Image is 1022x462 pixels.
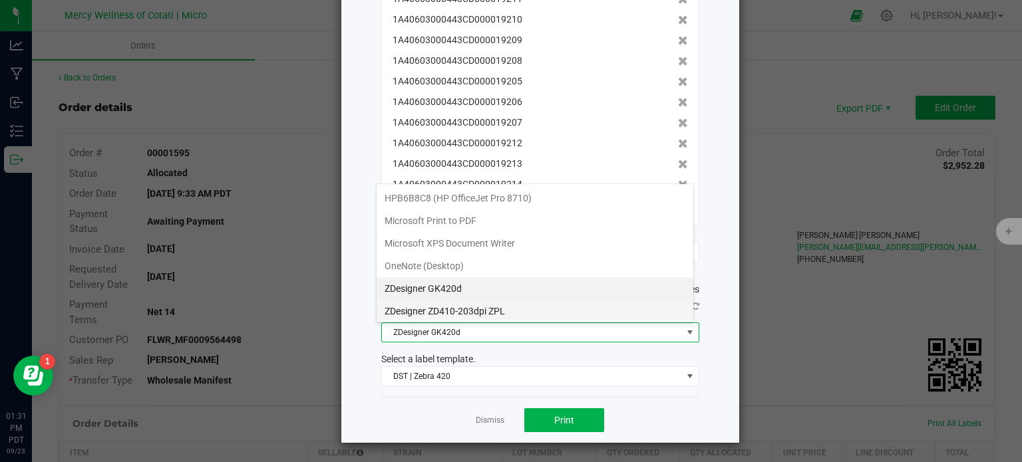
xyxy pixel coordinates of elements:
span: 1A40603000443CD000019210 [393,13,522,27]
span: 1A40603000443CD000019212 [393,136,522,150]
span: 1A40603000443CD000019205 [393,74,522,88]
span: 1A40603000443CD000019207 [393,116,522,130]
span: 1A40603000443CD000019208 [393,54,522,68]
span: 1A40603000443CD000019209 [393,33,522,47]
span: 1A40603000443CD000019214 [393,177,522,191]
span: ZDesigner GK420d [382,323,682,342]
iframe: Resource center unread badge [39,354,55,370]
a: Dismiss [476,415,504,426]
li: ZDesigner ZD410-203dpi ZPL [377,300,693,322]
span: Print [554,415,574,425]
div: Select a label template. [371,352,709,366]
li: OneNote (Desktop) [377,255,693,277]
li: HPB6B8C8 (HP OfficeJet Pro 8710) [377,187,693,209]
span: 1A40603000443CD000019213 [393,157,522,171]
li: Microsoft XPS Document Writer [377,232,693,255]
li: ZDesigner GK420d [377,277,693,300]
span: 1A40603000443CD000019206 [393,95,522,109]
li: Microsoft Print to PDF [377,209,693,232]
span: DST | Zebra 420 [382,367,682,386]
iframe: Resource center [13,356,53,396]
button: Print [524,408,604,432]
div: To proceed, please select a printer. [371,280,709,300]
